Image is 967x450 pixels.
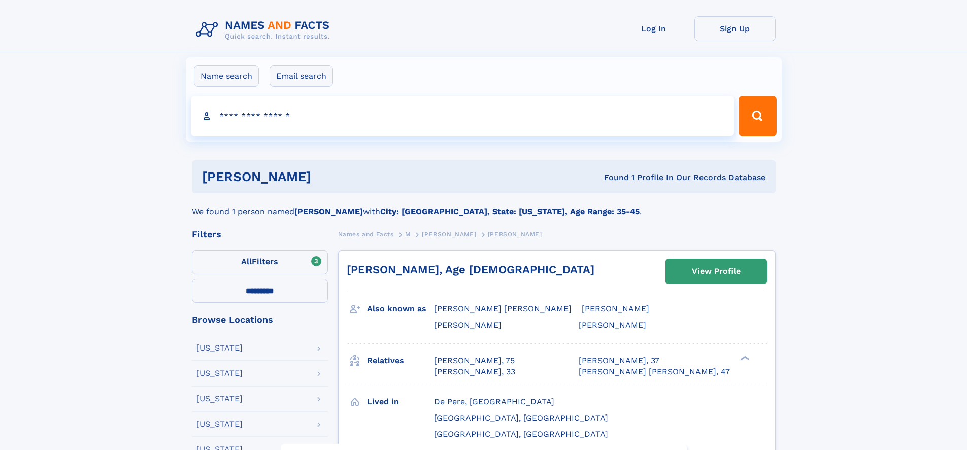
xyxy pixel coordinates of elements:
[192,230,328,239] div: Filters
[294,206,363,216] b: [PERSON_NAME]
[692,260,741,283] div: View Profile
[739,96,776,136] button: Search Button
[422,231,476,238] span: [PERSON_NAME]
[196,395,243,403] div: [US_STATE]
[434,304,572,314] span: [PERSON_NAME] [PERSON_NAME]
[434,413,608,423] span: [GEOGRAPHIC_DATA], [GEOGRAPHIC_DATA]
[367,393,434,410] h3: Lived in
[202,170,458,183] h1: [PERSON_NAME]
[347,263,594,276] a: [PERSON_NAME], Age [DEMOGRAPHIC_DATA]
[434,355,515,366] a: [PERSON_NAME], 75
[738,355,750,361] div: ❯
[579,366,730,377] a: [PERSON_NAME] [PERSON_NAME], 47
[192,250,328,274] label: Filters
[380,206,640,216] b: City: [GEOGRAPHIC_DATA], State: [US_STATE], Age Range: 35-45
[270,65,333,87] label: Email search
[192,16,338,44] img: Logo Names and Facts
[613,16,694,41] a: Log In
[582,304,649,314] span: [PERSON_NAME]
[694,16,776,41] a: Sign Up
[434,320,502,330] span: [PERSON_NAME]
[434,397,554,406] span: De Pere, [GEOGRAPHIC_DATA]
[405,231,411,238] span: M
[422,228,476,240] a: [PERSON_NAME]
[191,96,735,136] input: search input
[367,300,434,318] h3: Also known as
[434,429,608,439] span: [GEOGRAPHIC_DATA], [GEOGRAPHIC_DATA]
[457,172,765,183] div: Found 1 Profile In Our Records Database
[196,420,243,428] div: [US_STATE]
[192,315,328,324] div: Browse Locations
[666,259,766,284] a: View Profile
[367,352,434,369] h3: Relatives
[434,366,515,377] a: [PERSON_NAME], 33
[338,228,394,240] a: Names and Facts
[194,65,259,87] label: Name search
[196,344,243,352] div: [US_STATE]
[579,320,646,330] span: [PERSON_NAME]
[405,228,411,240] a: M
[196,369,243,377] div: [US_STATE]
[241,257,252,266] span: All
[488,231,542,238] span: [PERSON_NAME]
[192,193,776,218] div: We found 1 person named with .
[579,355,659,366] a: [PERSON_NAME], 37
